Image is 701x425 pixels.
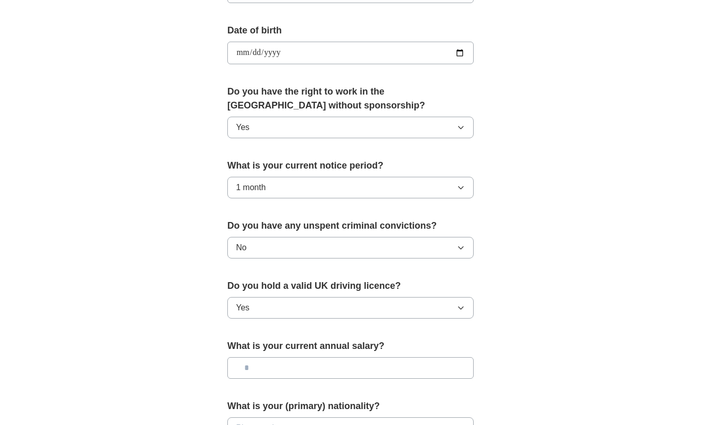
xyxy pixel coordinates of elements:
span: No [236,242,246,254]
label: Date of birth [227,24,474,38]
span: Yes [236,302,249,314]
span: Yes [236,121,249,134]
label: Do you have the right to work in the [GEOGRAPHIC_DATA] without sponsorship? [227,85,474,113]
label: Do you hold a valid UK driving licence? [227,279,474,293]
label: Do you have any unspent criminal convictions? [227,219,474,233]
label: What is your (primary) nationality? [227,399,474,413]
button: 1 month [227,177,474,198]
span: 1 month [236,181,266,194]
label: What is your current annual salary? [227,339,474,353]
button: Yes [227,297,474,319]
button: Yes [227,117,474,138]
button: No [227,237,474,258]
label: What is your current notice period? [227,159,474,173]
